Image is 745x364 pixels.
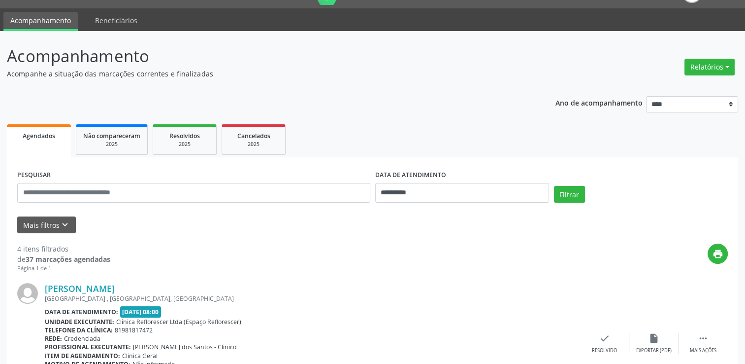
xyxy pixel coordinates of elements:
[17,217,76,234] button: Mais filtroskeyboard_arrow_down
[26,255,110,264] strong: 37 marcações agendadas
[555,96,643,109] p: Ano de acompanhamento
[60,219,70,230] i: keyboard_arrow_down
[375,168,446,183] label: DATA DE ATENDIMENTO
[554,186,585,203] button: Filtrar
[3,12,78,31] a: Acompanhamento
[17,168,51,183] label: PESQUISAR
[599,333,610,344] i: check
[115,326,153,334] span: 81981817472
[237,132,270,140] span: Cancelados
[45,294,580,303] div: [GEOGRAPHIC_DATA] , [GEOGRAPHIC_DATA], [GEOGRAPHIC_DATA]
[636,347,672,354] div: Exportar (PDF)
[83,141,140,148] div: 2025
[7,44,519,69] p: Acompanhamento
[713,249,723,259] i: print
[698,333,709,344] i: 
[45,352,120,360] b: Item de agendamento:
[45,343,131,351] b: Profissional executante:
[169,132,200,140] span: Resolvidos
[229,141,278,148] div: 2025
[17,244,110,254] div: 4 itens filtrados
[45,334,62,343] b: Rede:
[684,59,735,75] button: Relatórios
[7,69,519,79] p: Acompanhe a situação das marcações correntes e finalizadas
[708,244,728,264] button: print
[160,141,209,148] div: 2025
[45,318,114,326] b: Unidade executante:
[64,334,100,343] span: Credenciada
[17,254,110,264] div: de
[690,347,716,354] div: Mais ações
[45,308,118,316] b: Data de atendimento:
[23,132,55,140] span: Agendados
[120,306,162,318] span: [DATE] 08:00
[17,283,38,304] img: img
[648,333,659,344] i: insert_drive_file
[45,326,113,334] b: Telefone da clínica:
[133,343,236,351] span: [PERSON_NAME] dos Santos - Clinico
[17,264,110,273] div: Página 1 de 1
[122,352,158,360] span: Clinica Geral
[116,318,241,326] span: Clínica Reflorescer Ltda (Espaço Reflorescer)
[45,283,115,294] a: [PERSON_NAME]
[88,12,144,29] a: Beneficiários
[83,132,140,140] span: Não compareceram
[592,347,617,354] div: Resolvido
